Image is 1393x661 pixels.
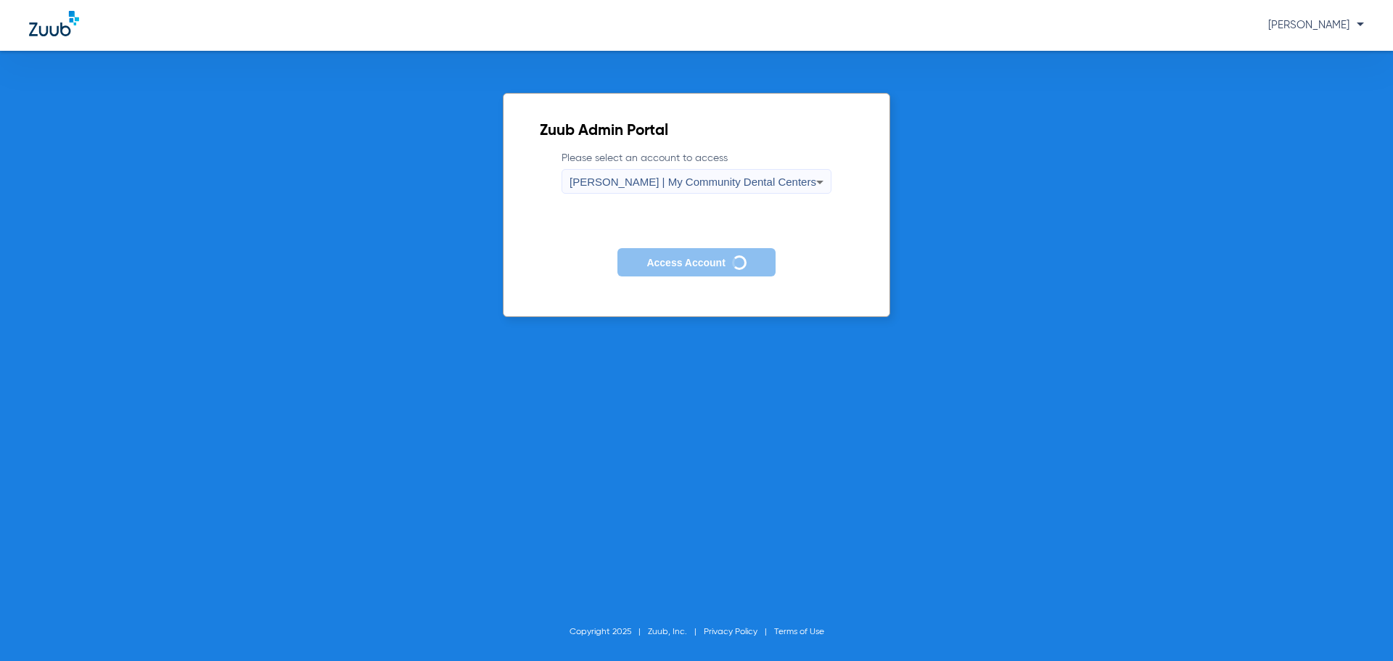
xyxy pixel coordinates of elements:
[562,151,831,194] label: Please select an account to access
[570,176,816,188] span: [PERSON_NAME] | My Community Dental Centers
[570,625,648,639] li: Copyright 2025
[1320,591,1393,661] iframe: Chat Widget
[648,625,704,639] li: Zuub, Inc.
[646,257,725,268] span: Access Account
[1268,20,1364,30] span: [PERSON_NAME]
[29,11,79,36] img: Zuub Logo
[704,628,757,636] a: Privacy Policy
[774,628,824,636] a: Terms of Use
[617,248,775,276] button: Access Account
[540,124,853,139] h2: Zuub Admin Portal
